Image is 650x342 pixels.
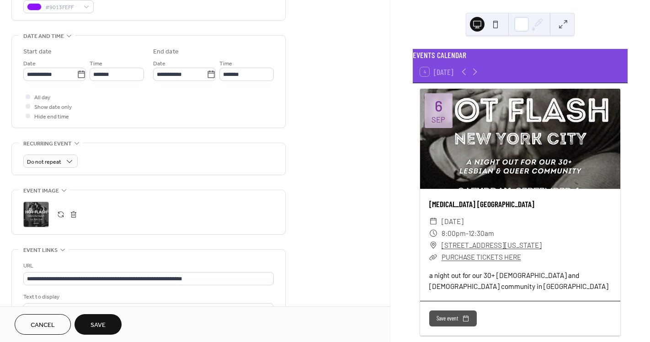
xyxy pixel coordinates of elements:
span: Date [153,59,165,69]
span: - [466,227,469,239]
span: Recurring event [23,139,72,149]
span: Save [91,321,106,330]
span: Show date only [34,102,72,112]
a: PURCHASE TICKETS HERE [442,253,521,261]
div: a night out for our 30+ [DEMOGRAPHIC_DATA] and [DEMOGRAPHIC_DATA] community in [GEOGRAPHIC_DATA] [420,270,620,291]
button: Save [75,314,122,335]
span: Do not repeat [27,157,61,167]
div: End date [153,47,179,57]
a: [MEDICAL_DATA] [GEOGRAPHIC_DATA] [429,199,534,209]
span: Time [90,59,102,69]
span: Hide end time [34,112,69,122]
div: ; [23,202,49,227]
div: ​ [429,239,437,251]
span: Date [23,59,36,69]
div: ​ [429,227,437,239]
div: Sep [432,116,445,123]
div: URL [23,261,272,271]
span: Event links [23,246,58,255]
div: EVENTS CALENDAR [413,49,628,61]
a: [STREET_ADDRESS][US_STATE] [442,239,542,251]
div: ​ [429,215,437,227]
div: 6 [435,98,442,113]
span: 8:00pm [442,227,466,239]
span: Cancel [31,321,55,330]
span: Event image [23,186,59,196]
span: [DATE] [442,215,464,227]
div: Start date [23,47,52,57]
span: Time [219,59,232,69]
button: Cancel [15,314,71,335]
button: Save event [429,310,477,327]
span: #9013FEFF [45,3,79,12]
span: 12:30am [469,227,494,239]
div: ​ [429,251,437,263]
span: Date and time [23,32,64,41]
span: All day [34,93,50,102]
div: Text to display [23,292,272,302]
